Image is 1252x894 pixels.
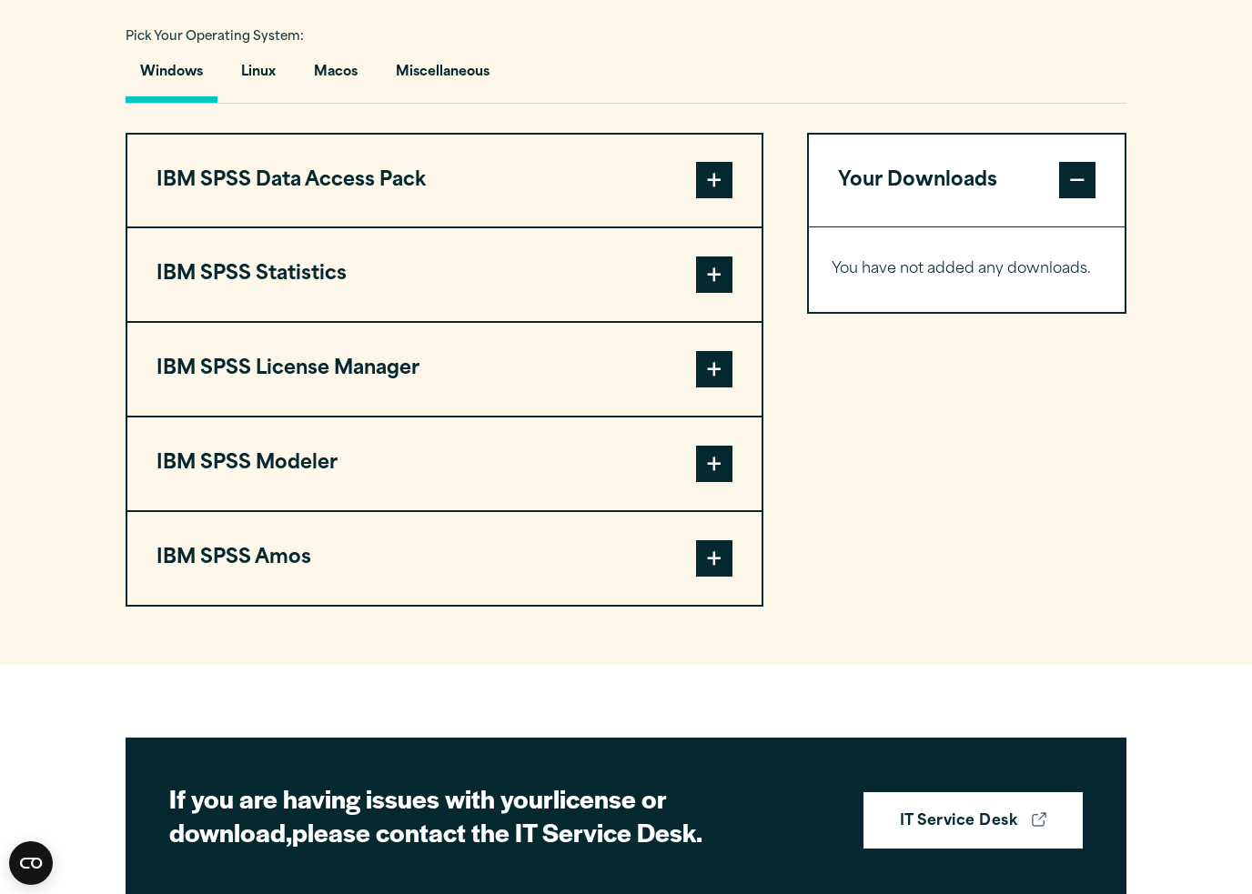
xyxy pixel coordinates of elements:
a: IT Service Desk [863,792,1083,849]
button: Windows [126,51,217,103]
button: IBM SPSS Modeler [127,417,762,510]
button: Linux [227,51,290,103]
span: Pick Your Operating System: [126,31,304,43]
button: Miscellaneous [381,51,504,103]
button: Open CMP widget [9,841,53,885]
h2: If you are having issues with your please contact the IT Service Desk. [169,781,806,849]
button: IBM SPSS License Manager [127,323,762,416]
button: Your Downloads [809,135,1125,227]
button: IBM SPSS Statistics [127,228,762,321]
p: You have not added any downloads. [832,256,1102,283]
strong: IT Service Desk [900,810,1017,834]
strong: license or download, [169,779,667,850]
button: Macos [299,51,372,103]
button: IBM SPSS Data Access Pack [127,135,762,227]
button: IBM SPSS Amos [127,512,762,605]
div: Your Downloads [809,226,1125,312]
